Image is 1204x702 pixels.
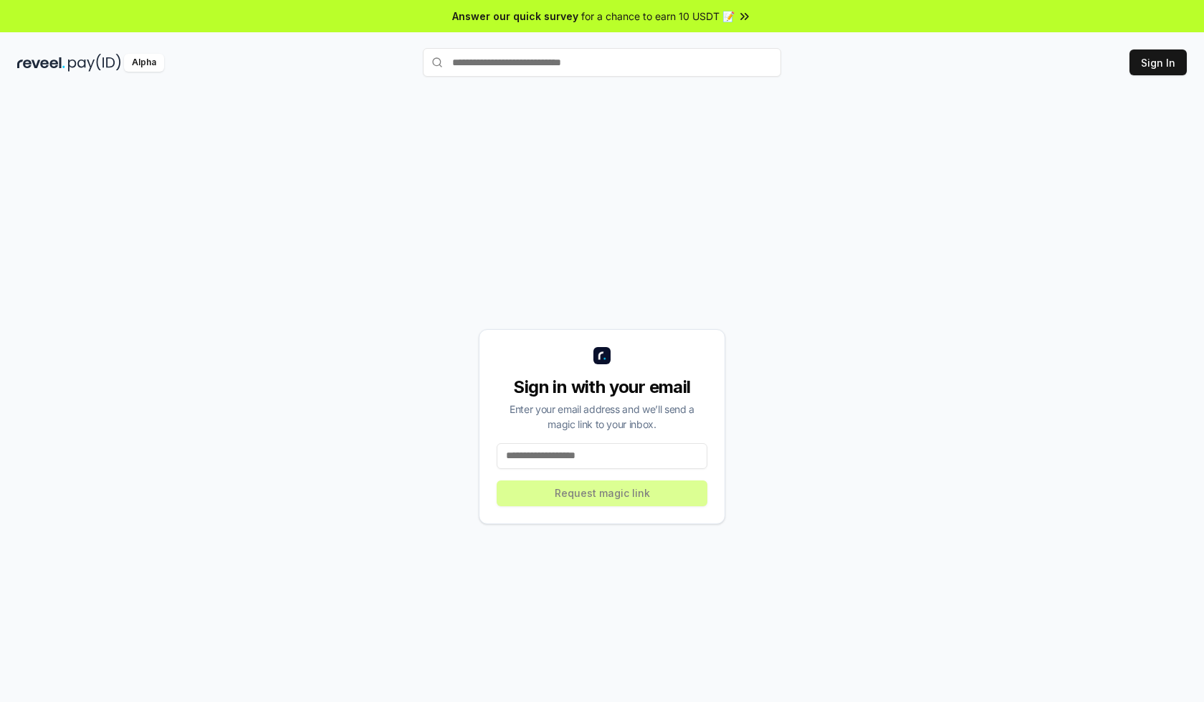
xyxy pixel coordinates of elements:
[68,54,121,72] img: pay_id
[1129,49,1187,75] button: Sign In
[452,9,578,24] span: Answer our quick survey
[593,347,611,364] img: logo_small
[497,402,707,432] div: Enter your email address and we’ll send a magic link to your inbox.
[17,54,65,72] img: reveel_dark
[581,9,735,24] span: for a chance to earn 10 USDT 📝
[124,54,164,72] div: Alpha
[497,376,707,399] div: Sign in with your email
